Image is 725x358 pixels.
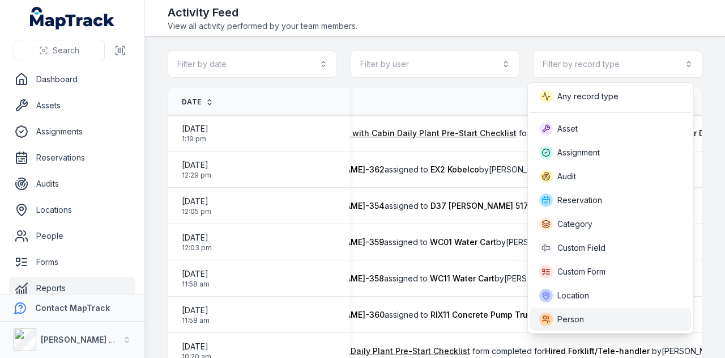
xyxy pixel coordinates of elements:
span: Audit [557,171,576,182]
span: Location [557,290,589,301]
button: Filter by record type [533,50,702,78]
span: Any record type [557,91,619,102]
span: Person [557,314,584,325]
span: Reservation [557,195,602,206]
span: Custom Form [557,266,605,277]
div: Filter by record type [527,82,694,334]
span: Category [557,218,592,230]
span: Custom Field [557,242,605,254]
span: Assignment [557,147,600,158]
span: Asset [557,123,578,134]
